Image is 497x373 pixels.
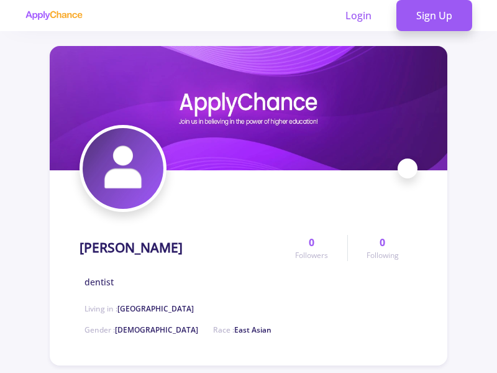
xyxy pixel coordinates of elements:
span: 0 [309,235,314,250]
a: 0Followers [276,235,347,261]
span: Gender : [84,325,198,335]
span: Race : [213,325,271,335]
img: hojjat hassanzadeavatar [83,128,163,209]
span: Followers [295,250,328,261]
img: applychance logo text only [25,11,83,21]
span: Living in : [84,303,194,314]
span: [DEMOGRAPHIC_DATA] [115,325,198,335]
span: East Asian [234,325,271,335]
span: 0 [380,235,385,250]
span: Following [367,250,399,261]
h1: [PERSON_NAME] [80,240,183,256]
span: dentist [84,275,114,288]
img: hojjat hassanzadecover image [50,46,447,170]
span: [GEOGRAPHIC_DATA] [117,303,194,314]
a: 0Following [347,235,417,261]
